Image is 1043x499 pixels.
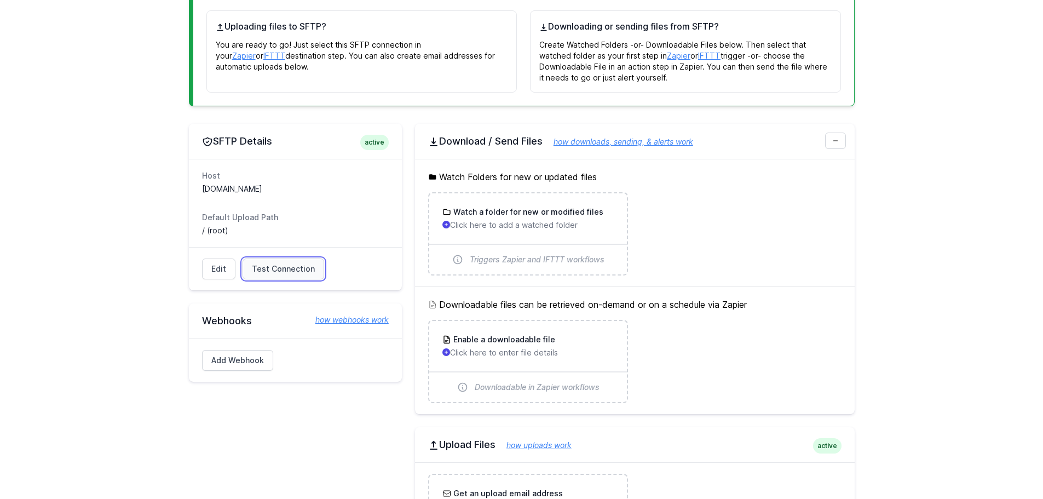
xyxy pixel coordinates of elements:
[442,220,614,231] p: Click here to add a watched folder
[543,137,693,146] a: how downloads, sending, & alerts work
[539,33,832,83] p: Create Watched Folders -or- Downloadable Files below. Then select that watched folder as your fir...
[495,440,572,450] a: how uploads work
[428,438,842,451] h2: Upload Files
[360,135,389,150] span: active
[202,259,235,279] a: Edit
[470,254,604,265] span: Triggers Zapier and IFTTT workflows
[202,314,389,328] h2: Webhooks
[475,382,600,393] span: Downloadable in Zapier workflows
[698,51,721,60] a: IFTTT
[202,170,389,181] dt: Host
[451,488,563,499] h3: Get an upload email address
[429,193,627,274] a: Watch a folder for new or modified files Click here to add a watched folder Triggers Zapier and I...
[202,135,389,148] h2: SFTP Details
[428,298,842,311] h5: Downloadable files can be retrieved on-demand or on a schedule via Zapier
[202,183,389,194] dd: [DOMAIN_NAME]
[442,347,614,358] p: Click here to enter file details
[988,444,1030,486] iframe: Drift Widget Chat Controller
[429,321,627,402] a: Enable a downloadable file Click here to enter file details Downloadable in Zapier workflows
[216,20,508,33] h4: Uploading files to SFTP?
[216,33,508,72] p: You are ready to go! Just select this SFTP connection in your or destination step. You can also c...
[451,334,555,345] h3: Enable a downloadable file
[428,170,842,183] h5: Watch Folders for new or updated files
[667,51,690,60] a: Zapier
[263,51,285,60] a: IFTTT
[243,259,324,279] a: Test Connection
[252,263,315,274] span: Test Connection
[202,225,389,236] dd: / (root)
[202,212,389,223] dt: Default Upload Path
[813,438,842,454] span: active
[202,350,273,371] a: Add Webhook
[428,135,842,148] h2: Download / Send Files
[539,20,832,33] h4: Downloading or sending files from SFTP?
[451,207,603,217] h3: Watch a folder for new or modified files
[304,314,389,325] a: how webhooks work
[232,51,256,60] a: Zapier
